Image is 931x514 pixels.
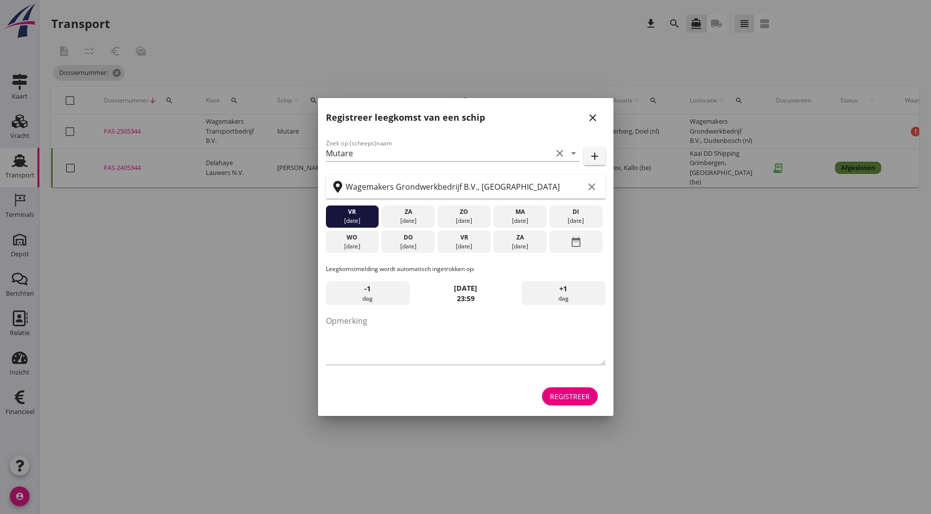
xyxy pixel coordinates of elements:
[328,233,376,242] div: wo
[568,147,579,159] i: arrow_drop_down
[326,111,485,124] h2: Registreer leegkomst van een schip
[328,242,376,251] div: [DATE]
[364,283,371,294] span: -1
[552,216,600,225] div: [DATE]
[454,283,477,293] strong: [DATE]
[326,145,552,161] input: Zoek op (scheeps)naam
[552,207,600,216] div: di
[440,216,488,225] div: [DATE]
[440,233,488,242] div: vr
[440,207,488,216] div: zo
[496,216,544,225] div: [DATE]
[521,281,605,305] div: dag
[496,233,544,242] div: za
[570,233,582,251] i: date_range
[496,242,544,251] div: [DATE]
[326,281,410,305] div: dag
[384,242,432,251] div: [DATE]
[346,179,584,195] input: Zoek op terminal of plaats
[542,387,598,405] button: Registreer
[589,150,601,162] i: add
[586,181,598,193] i: clear
[328,207,376,216] div: vr
[328,216,376,225] div: [DATE]
[554,147,566,159] i: clear
[550,391,590,402] div: Registreer
[559,283,567,294] span: +1
[496,207,544,216] div: ma
[457,294,475,303] strong: 23:59
[326,313,606,365] textarea: Opmerking
[384,207,432,216] div: za
[440,242,488,251] div: [DATE]
[384,216,432,225] div: [DATE]
[326,265,606,274] p: Leegkomstmelding wordt automatisch ingetrokken op:
[384,233,432,242] div: do
[587,112,599,124] i: close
